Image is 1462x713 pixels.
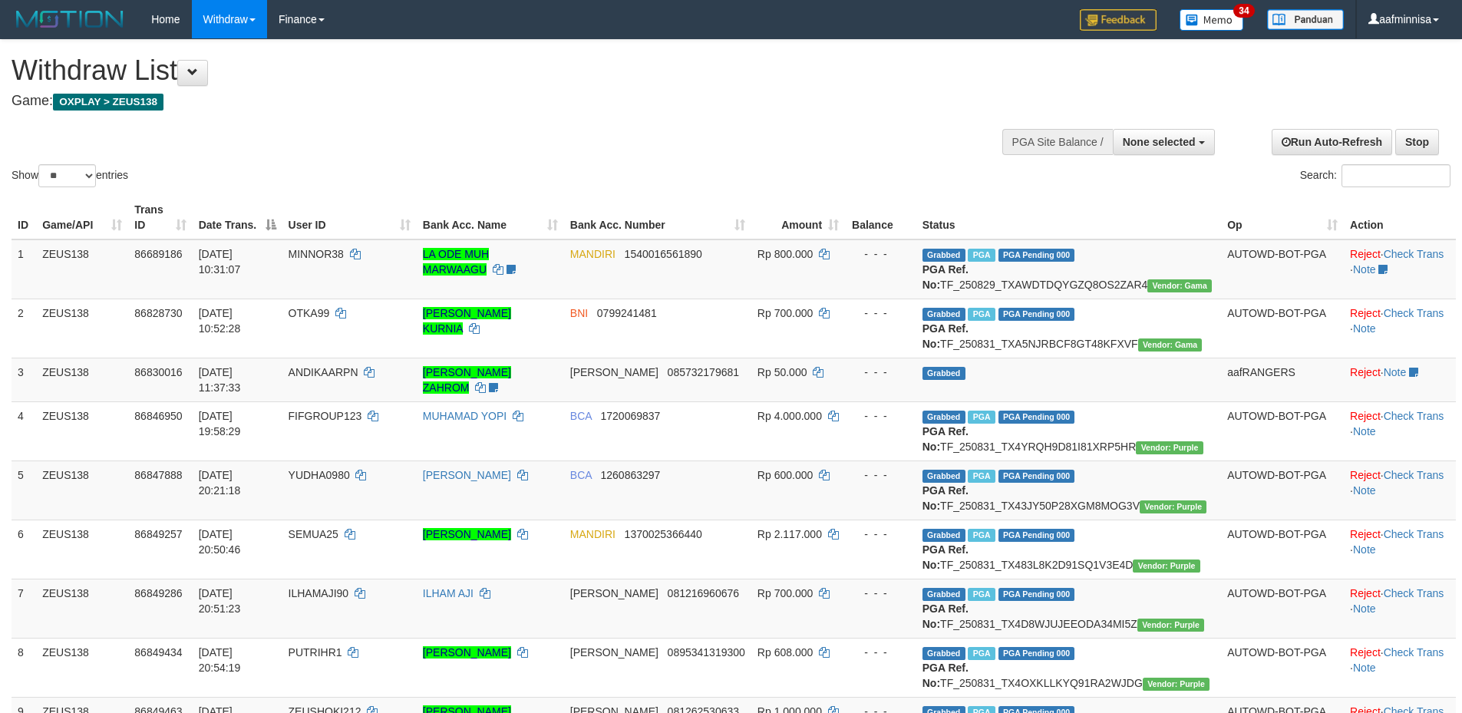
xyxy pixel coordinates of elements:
[751,196,845,239] th: Amount: activate to sort column ascending
[851,467,910,483] div: - - -
[1344,239,1456,299] td: · ·
[668,587,739,599] span: Copy 081216960676 to clipboard
[1395,129,1439,155] a: Stop
[199,528,241,556] span: [DATE] 20:50:46
[1344,460,1456,520] td: · ·
[134,410,182,422] span: 86846950
[998,470,1075,483] span: PGA Pending
[564,196,751,239] th: Bank Acc. Number: activate to sort column ascending
[600,410,660,422] span: Copy 1720069837 to clipboard
[922,662,969,689] b: PGA Ref. No:
[570,248,615,260] span: MANDIRI
[851,408,910,424] div: - - -
[12,94,959,109] h4: Game:
[1350,646,1381,659] a: Reject
[757,248,813,260] span: Rp 800.000
[1002,129,1113,155] div: PGA Site Balance /
[922,484,969,512] b: PGA Ref. No:
[12,164,128,187] label: Show entries
[12,299,36,358] td: 2
[417,196,564,239] th: Bank Acc. Name: activate to sort column ascending
[851,645,910,660] div: - - -
[998,249,1075,262] span: PGA Pending
[1143,678,1210,691] span: Vendor URL: https://trx4.1velocity.biz
[851,365,910,380] div: - - -
[1180,9,1244,31] img: Button%20Memo.svg
[289,646,342,659] span: PUTRIHR1
[922,249,965,262] span: Grabbed
[1384,469,1444,481] a: Check Trans
[12,401,36,460] td: 4
[423,646,511,659] a: [PERSON_NAME]
[757,528,822,540] span: Rp 2.117.000
[916,299,1221,358] td: TF_250831_TXA5NJRBCF8GT48KFXVF
[570,587,658,599] span: [PERSON_NAME]
[12,638,36,697] td: 8
[757,410,822,422] span: Rp 4.000.000
[1353,543,1376,556] a: Note
[1267,9,1344,30] img: panduan.png
[423,410,507,422] a: MUHAMAD YOPI
[597,307,657,319] span: Copy 0799241481 to clipboard
[1123,136,1196,148] span: None selected
[134,248,182,260] span: 86689186
[570,307,588,319] span: BNI
[423,587,474,599] a: ILHAM AJI
[134,469,182,481] span: 86847888
[1221,401,1344,460] td: AUTOWD-BOT-PGA
[12,358,36,401] td: 3
[1350,587,1381,599] a: Reject
[922,543,969,571] b: PGA Ref. No:
[36,358,128,401] td: ZEUS138
[1350,366,1381,378] a: Reject
[289,410,362,422] span: FIFGROUP123
[1344,520,1456,579] td: · ·
[668,646,745,659] span: Copy 0895341319300 to clipboard
[12,239,36,299] td: 1
[968,529,995,542] span: Marked by aafsreyleap
[12,520,36,579] td: 6
[36,460,128,520] td: ZEUS138
[289,528,338,540] span: SEMUA25
[1384,646,1444,659] a: Check Trans
[998,529,1075,542] span: PGA Pending
[1344,579,1456,638] td: · ·
[1136,441,1203,454] span: Vendor URL: https://trx4.1velocity.biz
[1221,579,1344,638] td: AUTOWD-BOT-PGA
[1384,410,1444,422] a: Check Trans
[128,196,192,239] th: Trans ID: activate to sort column ascending
[757,646,813,659] span: Rp 608.000
[134,366,182,378] span: 86830016
[36,579,128,638] td: ZEUS138
[1133,560,1200,573] span: Vendor URL: https://trx4.1velocity.biz
[1221,299,1344,358] td: AUTOWD-BOT-PGA
[916,460,1221,520] td: TF_250831_TX43JY50P28XGM8MOG3V
[36,196,128,239] th: Game/API: activate to sort column ascending
[1344,196,1456,239] th: Action
[38,164,96,187] select: Showentries
[36,638,128,697] td: ZEUS138
[1350,528,1381,540] a: Reject
[1221,638,1344,697] td: AUTOWD-BOT-PGA
[1350,307,1381,319] a: Reject
[1344,401,1456,460] td: · ·
[916,638,1221,697] td: TF_250831_TX4OXKLLKYQ91RA2WJDG
[998,647,1075,660] span: PGA Pending
[1221,239,1344,299] td: AUTOWD-BOT-PGA
[570,469,592,481] span: BCA
[1138,338,1203,352] span: Vendor URL: https://trx31.1velocity.biz
[1342,164,1450,187] input: Search:
[851,305,910,321] div: - - -
[199,248,241,276] span: [DATE] 10:31:07
[1350,410,1381,422] a: Reject
[922,411,965,424] span: Grabbed
[423,248,489,276] a: LA ODE MUH MARWAAGU
[1147,279,1212,292] span: Vendor URL: https://trx31.1velocity.biz
[1221,520,1344,579] td: AUTOWD-BOT-PGA
[916,579,1221,638] td: TF_250831_TX4D8WJUJEEODA34MI5Z
[1384,366,1407,378] a: Note
[851,246,910,262] div: - - -
[998,411,1075,424] span: PGA Pending
[134,587,182,599] span: 86849286
[1221,358,1344,401] td: aafRANGERS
